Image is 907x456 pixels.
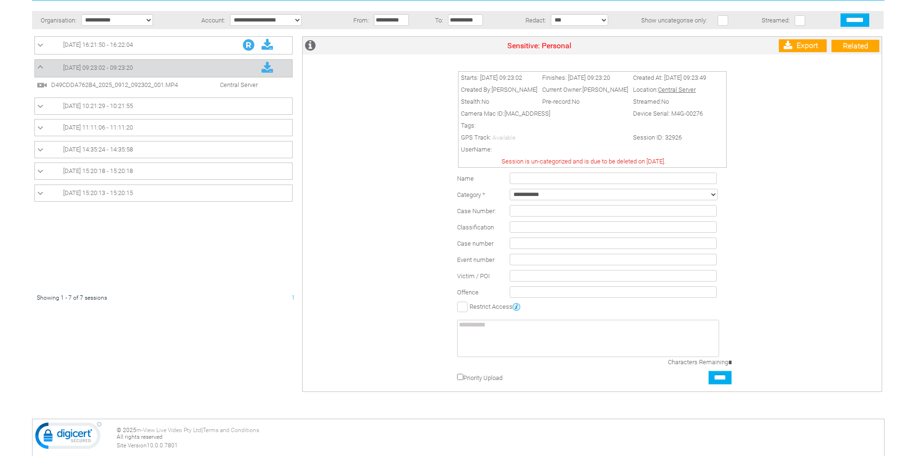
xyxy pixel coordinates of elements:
[63,64,133,71] span: [DATE] 09:23:02 - 09:23:20
[779,39,827,52] a: Export
[37,39,290,52] a: [DATE] 16:21:50 - 16:22:04
[37,294,107,301] span: Showing 1 - 7 of 7 sessions
[633,74,663,81] span: Created At:
[187,11,228,29] td: Account:
[457,272,490,280] span: Victim / POI
[243,39,254,51] img: R_Indication.svg
[457,207,496,215] span: Case Number:
[37,62,290,75] a: [DATE] 09:23:02 - 09:23:20
[459,108,631,119] td: Camera Mac ID:
[37,122,290,133] a: [DATE] 11:11:06 - 11:11:20
[664,74,706,81] span: [DATE] 09:23:49
[542,74,567,81] span: Finishes:
[32,11,79,29] td: Organisation:
[665,134,682,141] span: 32926
[37,144,290,155] a: [DATE] 14:35:24 - 14:35:58
[37,187,290,199] a: [DATE] 15:20:13 - 15:20:15
[608,358,732,366] div: Characters Remaining
[540,96,631,108] td: Pre-record:
[117,427,882,449] div: © 2025 | All rights reserved
[37,80,47,90] img: video24.svg
[342,11,372,29] td: From:
[831,40,879,52] a: Related
[331,37,747,54] td: Sensitive: Personal
[461,134,491,141] span: GPS Track:
[658,86,696,93] span: Central Server
[457,191,485,198] label: Category *
[457,224,494,231] span: Classification
[461,146,492,153] span: UserName:
[480,74,522,81] span: [DATE] 09:23:02
[427,11,446,29] td: To:
[196,81,262,88] span: Central Server
[459,84,540,96] td: Created By:
[457,256,494,263] span: Event number
[147,442,178,449] span: 10.0.0.7801
[203,427,259,434] a: Terms and Conditions
[492,86,537,93] span: [PERSON_NAME]
[633,110,670,117] span: Device Serial:
[37,81,262,88] a: D49CDDA762B4_2025_0912_092302_001.MP4 Central Server
[63,167,133,174] span: [DATE] 15:20:18 - 15:20:18
[63,41,133,48] span: [DATE] 16:21:50 - 16:22:04
[661,98,669,105] span: No
[461,74,479,81] span: Starts:
[502,11,548,29] td: Redact:
[49,81,195,88] span: D49CDDA762B4_2025_0912_092302_001.MP4
[633,134,664,141] span: Session ID:
[37,165,290,177] a: [DATE] 15:20:18 - 15:20:18
[461,122,476,129] span: Tags:
[631,84,709,96] td: Location:
[459,96,540,108] td: Stealth:
[63,102,133,109] span: [DATE] 10:21:29 - 10:21:55
[481,98,489,105] span: No
[35,422,102,454] img: DigiCert Secured Site Seal
[63,189,133,196] span: [DATE] 15:20:13 - 15:20:15
[631,96,709,108] td: Streamed:
[136,427,201,434] a: m-View Live Video Pty Ltd
[572,98,579,105] span: No
[457,289,479,296] span: Offence
[455,300,734,313] td: Restrict Access
[117,442,882,449] div: Site Version
[37,100,290,112] a: [DATE] 10:21:29 - 10:21:55
[63,124,133,131] span: [DATE] 11:11:06 - 11:11:20
[504,110,550,117] span: [MAC_ADDRESS]
[540,84,631,96] td: Current Owner:
[457,175,474,182] label: Name
[641,17,707,24] span: Show uncategorise only:
[568,74,610,81] span: [DATE] 09:23:20
[671,110,703,117] span: M4G-00276
[582,86,628,93] span: [PERSON_NAME]
[457,240,493,247] span: Case number
[762,17,790,24] span: Streamed:
[463,374,503,381] label: Priority Upload
[292,294,295,301] span: 1
[63,146,133,153] span: [DATE] 14:35:24 - 14:35:58
[502,158,666,165] span: Session is un-categorized and is due to be deleted on [DATE].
